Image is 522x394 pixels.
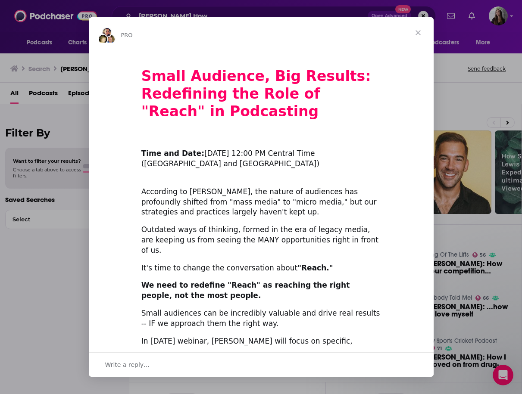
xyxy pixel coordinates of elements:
div: According to [PERSON_NAME], the nature of audiences has profoundly shifted from "mass media" to "... [141,177,381,217]
b: Time and Date: [141,149,204,158]
b: "Reach." [297,264,333,272]
div: It's time to change the conversation about [141,263,381,273]
img: Sydney avatar [102,27,112,37]
img: Dave avatar [105,34,116,44]
span: Write a reply… [105,359,150,370]
div: ​ [DATE] 12:00 PM Central Time ([GEOGRAPHIC_DATA] and [GEOGRAPHIC_DATA]) [141,139,381,169]
span: PRO [121,32,133,38]
img: Barbara avatar [98,34,108,44]
b: We need to redefine "Reach" as reaching the right people, not the most people. [141,281,350,300]
div: Open conversation and reply [89,352,434,377]
span: Close [403,17,434,48]
div: In [DATE] webinar, [PERSON_NAME] will focus on specific, tactical aspects of making this new appr... [141,336,381,357]
div: Small audiences can be incredibly valuable and drive real results -- IF we approach them the righ... [141,308,381,329]
b: Small Audience, Big Results: Redefining the Role of "Reach" in Podcasting [141,68,371,120]
div: Outdated ways of thinking, formed in the era of legacy media, are keeping us from seeing the MANY... [141,225,381,255]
